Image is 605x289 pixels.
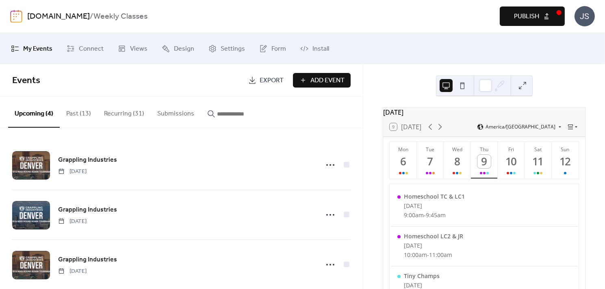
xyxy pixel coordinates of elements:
[505,155,518,168] div: 10
[60,97,98,127] button: Past (13)
[446,146,468,153] div: Wed
[404,232,463,240] div: Homeschool LC2 & JR
[404,193,465,200] div: Homeschool TC & LC1
[527,146,549,153] div: Sat
[424,211,426,219] span: -
[151,97,201,127] button: Submissions
[429,251,452,259] span: 11:00am
[98,97,151,127] button: Recurring (31)
[444,142,471,179] button: Wed8
[417,142,444,179] button: Tue7
[514,12,539,21] span: Publish
[260,76,284,86] span: Export
[477,155,491,168] div: 9
[419,146,441,153] div: Tue
[498,142,525,179] button: Fri10
[404,242,463,249] div: [DATE]
[552,142,579,179] button: Sun12
[500,6,565,26] button: Publish
[397,155,410,168] div: 6
[404,202,465,210] div: [DATE]
[58,217,87,226] span: [DATE]
[473,146,495,153] div: Thu
[61,36,110,61] a: Connect
[58,205,117,215] a: Grappling Industries
[202,36,251,61] a: Settings
[392,146,414,153] div: Mon
[390,142,416,179] button: Mon6
[559,155,572,168] div: 12
[404,272,447,280] div: Tiny Champs
[525,142,551,179] button: Sat11
[404,251,427,259] span: 10:00am
[312,43,329,55] span: Install
[451,155,464,168] div: 8
[90,9,93,24] b: /
[471,142,498,179] button: Thu9
[5,36,59,61] a: My Events
[424,155,437,168] div: 7
[310,76,345,86] span: Add Event
[271,43,286,55] span: Form
[58,155,117,165] span: Grappling Industries
[242,73,290,88] a: Export
[93,9,147,24] b: Weekly Classes
[10,10,22,23] img: logo
[486,124,555,129] span: America/[GEOGRAPHIC_DATA]
[58,155,117,165] a: Grappling Industries
[27,9,90,24] a: [DOMAIN_NAME]
[58,255,117,265] span: Grappling Industries
[253,36,292,61] a: Form
[58,255,117,265] a: Grappling Industries
[174,43,194,55] span: Design
[426,211,446,219] span: 9:45am
[404,281,447,289] div: [DATE]
[8,97,60,128] button: Upcoming (4)
[12,72,40,90] span: Events
[427,251,429,259] span: -
[383,107,585,117] div: [DATE]
[112,36,154,61] a: Views
[221,43,245,55] span: Settings
[23,43,52,55] span: My Events
[554,146,576,153] div: Sun
[58,167,87,176] span: [DATE]
[575,6,595,26] div: JS
[58,267,87,276] span: [DATE]
[79,43,104,55] span: Connect
[294,36,335,61] a: Install
[404,211,424,219] span: 9:00am
[293,73,351,88] button: Add Event
[531,155,545,168] div: 11
[58,205,117,215] span: Grappling Industries
[500,146,522,153] div: Fri
[156,36,200,61] a: Design
[130,43,147,55] span: Views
